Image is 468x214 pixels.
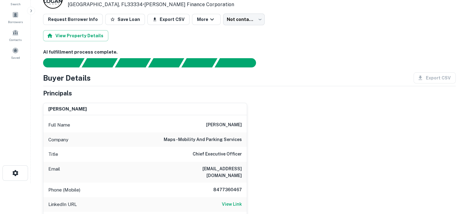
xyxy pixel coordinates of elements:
[48,165,60,179] p: Email
[168,165,242,179] h6: [EMAIL_ADDRESS][DOMAIN_NAME]
[82,58,118,67] div: Your request is received and processing...
[2,45,29,61] a: Saved
[164,136,242,143] h6: maps - mobility and parking services
[2,9,29,26] a: Borrowers
[222,201,242,208] a: View Link
[147,14,190,25] button: Export CSV
[192,14,221,25] button: More
[48,201,77,208] p: LinkedIn URL
[48,106,87,113] h6: [PERSON_NAME]
[43,72,91,83] h4: Buyer Details
[10,2,21,6] span: Search
[48,121,70,129] p: Full Name
[68,1,234,8] p: [GEOGRAPHIC_DATA], FL33334 •
[43,14,103,25] button: Request Borrower Info
[48,186,80,194] p: Phone (Mobile)
[215,58,263,67] div: AI fulfillment process complete.
[43,89,72,98] h5: Principals
[9,37,22,42] span: Contacts
[105,14,145,25] button: Save Loan
[2,27,29,43] a: Contacts
[222,201,242,208] h6: View Link
[181,58,217,67] div: Principals found, still searching for contact information. This may take time...
[43,30,108,41] button: View Property Details
[8,19,23,24] span: Borrowers
[223,14,265,25] div: Not contacted
[144,2,234,7] a: [PERSON_NAME] Finance Corporation
[205,186,242,194] h6: 8477360467
[48,136,68,143] p: Company
[206,121,242,129] h6: [PERSON_NAME]
[48,151,58,158] p: Title
[193,151,242,158] h6: Chief Executive Officer
[11,55,20,60] span: Saved
[148,58,184,67] div: Principals found, AI now looking for contact information...
[36,58,82,67] div: Sending borrower request to AI...
[115,58,151,67] div: Documents found, AI parsing details...
[437,165,468,194] iframe: Chat Widget
[43,49,456,56] h6: AI fulfillment process complete.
